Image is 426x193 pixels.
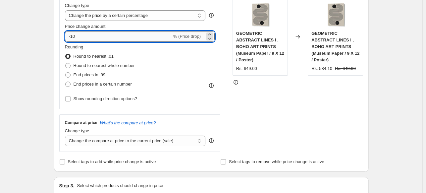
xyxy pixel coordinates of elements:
[247,2,273,28] img: gallerywrap-resized_212f066c-7c3d-4415-9b16-553eb73bee29_80x.jpg
[74,72,106,77] span: End prices in .99
[311,65,332,72] div: Rs. 584.10
[68,159,156,164] span: Select tags to add while price change is active
[74,82,132,87] span: End prices in a certain number
[100,120,156,125] button: What's the compare at price?
[74,54,114,59] span: Round to nearest .01
[236,31,284,62] span: GEOMETRIC ABSTRACT LINES I , BOHO ART PRINTS (Museum Paper / 9 X 12 / Poster)
[208,12,215,19] div: help
[59,182,75,189] h2: Step 3.
[74,96,137,101] span: Show rounding direction options?
[173,34,201,39] span: % (Price drop)
[208,137,215,144] div: help
[229,159,324,164] span: Select tags to remove while price change is active
[236,65,257,72] div: Rs. 649.00
[322,2,349,28] img: gallerywrap-resized_212f066c-7c3d-4415-9b16-553eb73bee29_80x.jpg
[77,182,163,189] p: Select which products should change in price
[311,31,359,62] span: GEOMETRIC ABSTRACT LINES I , BOHO ART PRINTS (Museum Paper / 9 X 12 / Poster)
[65,128,89,133] span: Change type
[335,65,356,72] strike: Rs. 649.00
[65,3,89,8] span: Change type
[65,31,172,42] input: -15
[65,120,97,125] h3: Compare at price
[74,63,135,68] span: Round to nearest whole number
[65,44,83,49] span: Rounding
[65,24,106,29] span: Price change amount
